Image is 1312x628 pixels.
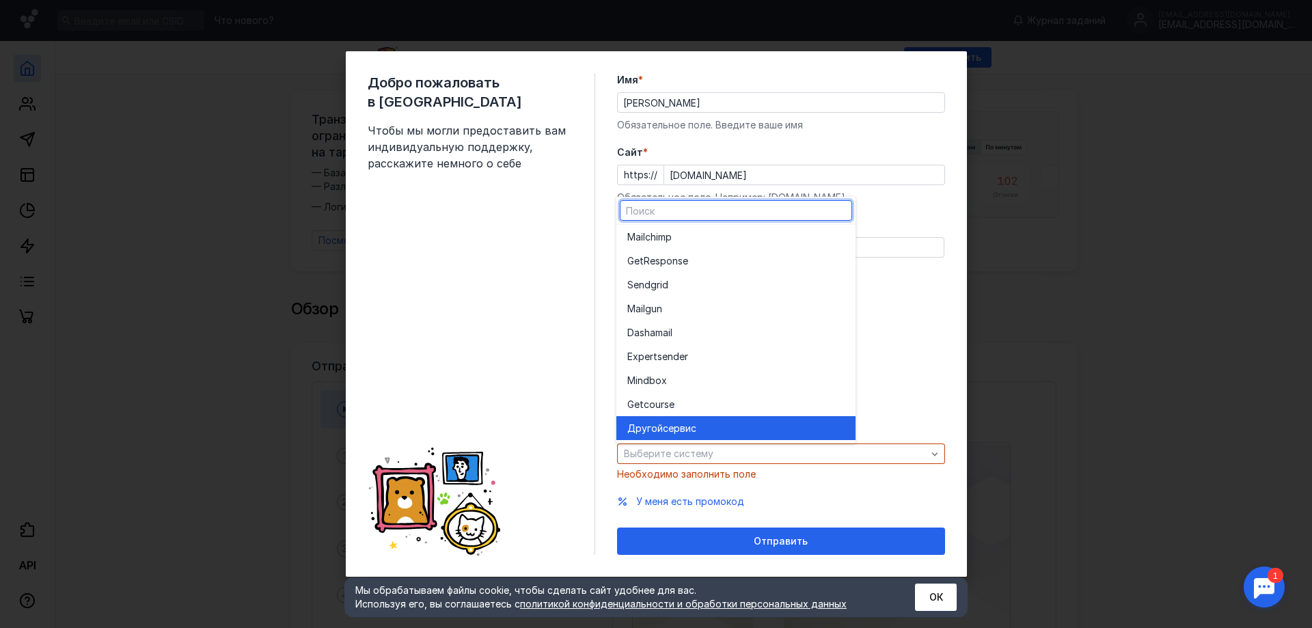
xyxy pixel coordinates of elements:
div: Необходимо заполнить поле [617,467,945,481]
button: GetResponse [616,249,856,273]
span: box [649,374,667,387]
span: etResponse [634,254,688,268]
button: Expertsender [616,344,856,368]
span: Другой [627,422,663,435]
button: Sendgrid [616,273,856,297]
span: l [670,326,672,340]
span: Имя [617,73,638,87]
span: Sendgr [627,278,660,292]
span: id [660,278,668,292]
span: e [669,398,674,411]
button: Отправить [617,528,945,555]
div: grid [616,225,856,443]
span: сервис [663,422,696,435]
span: Mailchim [627,230,666,244]
button: Mailgun [616,297,856,320]
span: G [627,254,634,268]
span: Отправить [754,536,808,547]
span: pertsender [638,350,688,364]
button: Getcourse [616,392,856,416]
span: Ex [627,350,638,364]
span: У меня есть промокод [636,495,744,507]
div: Мы обрабатываем файлы cookie, чтобы сделать сайт удобнее для вас. Используя его, вы соглашаетесь c [355,584,881,611]
button: ОК [915,584,957,611]
div: Обязательное поле. Например: [DOMAIN_NAME] [617,191,945,204]
span: Mind [627,374,649,387]
div: 1 [31,8,46,23]
span: Чтобы мы могли предоставить вам индивидуальную поддержку, расскажите немного о себе [368,122,573,172]
a: политикой конфиденциальности и обработки персональных данных [520,598,847,610]
input: Поиск [620,201,851,220]
span: Cайт [617,146,643,159]
span: Добро пожаловать в [GEOGRAPHIC_DATA] [368,73,573,111]
button: Mailchimp [616,225,856,249]
span: p [666,230,672,244]
span: Getcours [627,398,669,411]
span: Выберите систему [624,448,713,459]
button: У меня есть промокод [636,495,744,508]
span: Dashamai [627,326,670,340]
span: gun [645,302,662,316]
button: Dashamail [616,320,856,344]
button: Другойсервис [616,416,856,440]
div: Обязательное поле. Введите ваше имя [617,118,945,132]
span: Mail [627,302,645,316]
button: Mindbox [616,368,856,392]
button: Выберите систему [617,443,945,464]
